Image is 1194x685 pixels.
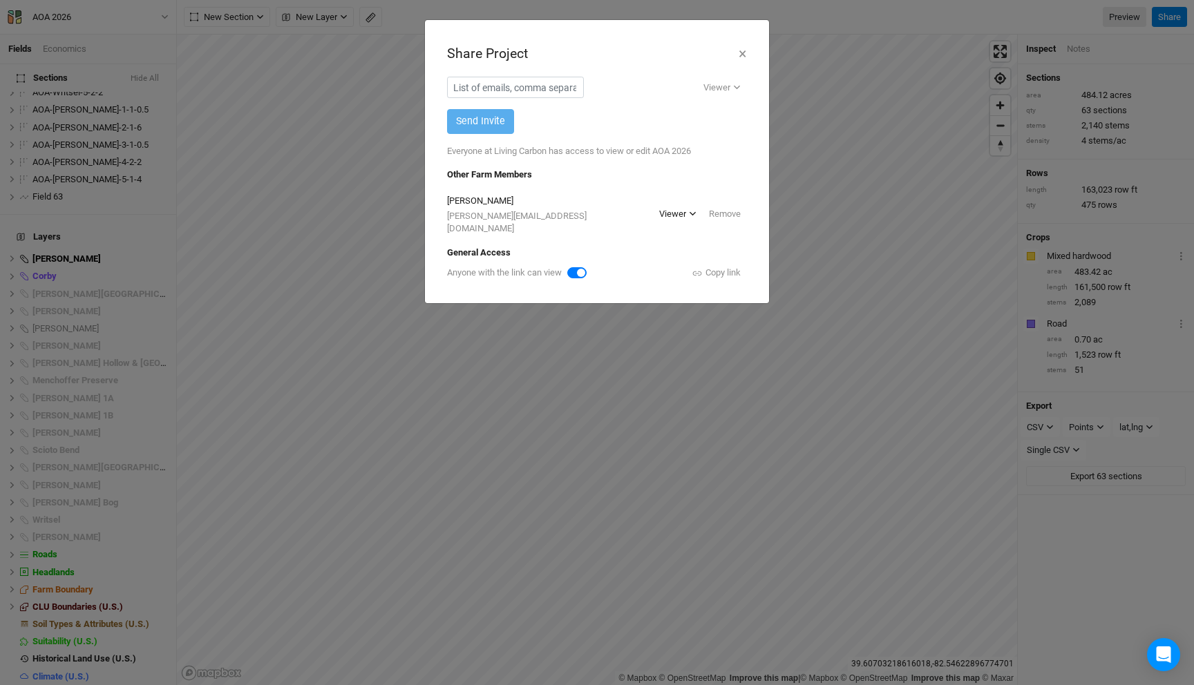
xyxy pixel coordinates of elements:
[703,204,747,224] button: Remove
[447,168,747,181] div: Other Farm Members
[447,267,562,279] label: Anyone with the link can view
[447,109,514,133] button: Send Invite
[697,77,747,98] button: Viewer
[447,195,653,207] div: [PERSON_NAME]
[692,266,741,280] div: Copy link
[653,204,703,224] button: Viewer
[703,81,730,95] div: Viewer
[447,77,584,98] input: List of emails, comma separated
[659,207,686,221] div: Viewer
[447,247,747,259] div: General Access
[447,210,653,235] div: [PERSON_NAME][EMAIL_ADDRESS][DOMAIN_NAME]
[447,44,528,63] div: Share Project
[447,134,747,168] div: Everyone at Living Carbon has access to view or edit AOA 2026
[1147,638,1180,671] div: Open Intercom Messenger
[738,42,747,66] button: ×
[685,265,747,280] button: Copy link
